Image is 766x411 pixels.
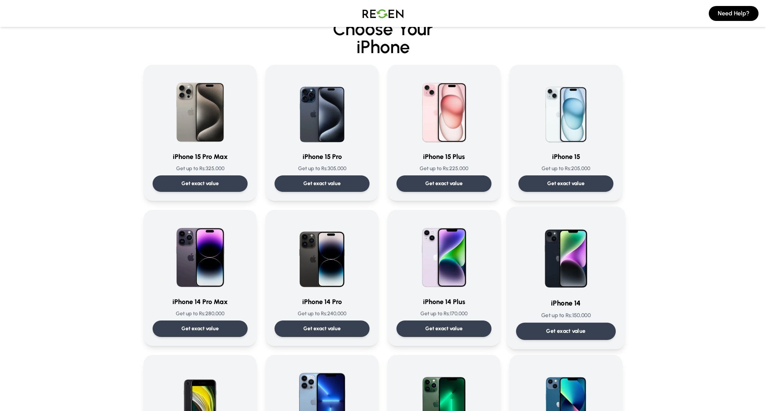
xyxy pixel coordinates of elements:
[396,297,491,307] h3: iPhone 14 Plus
[275,297,370,307] h3: iPhone 14 Pro
[153,297,248,307] h3: iPhone 14 Pro Max
[357,3,409,24] img: Logo
[153,310,248,318] p: Get up to Rs: 280,000
[396,151,491,162] h3: iPhone 15 Plus
[103,38,663,56] span: iPhone
[546,327,586,335] p: Get exact value
[408,74,480,145] img: iPhone 15 Plus
[425,325,463,332] p: Get exact value
[303,180,341,187] p: Get exact value
[275,151,370,162] h3: iPhone 15 Pro
[518,151,613,162] h3: iPhone 15
[153,165,248,172] p: Get up to Rs: 325,000
[153,151,248,162] h3: iPhone 15 Pro Max
[528,216,604,291] img: iPhone 14
[286,74,358,145] img: iPhone 15 Pro
[164,74,236,145] img: iPhone 15 Pro Max
[518,165,613,172] p: Get up to Rs: 205,000
[333,18,433,40] span: Choose Your
[516,312,616,319] p: Get up to Rs: 150,000
[286,219,358,291] img: iPhone 14 Pro
[164,219,236,291] img: iPhone 14 Pro Max
[547,180,585,187] p: Get exact value
[709,6,759,21] button: Need Help?
[181,180,219,187] p: Get exact value
[425,180,463,187] p: Get exact value
[181,325,219,332] p: Get exact value
[396,165,491,172] p: Get up to Rs: 225,000
[516,298,616,309] h3: iPhone 14
[530,74,602,145] img: iPhone 15
[275,310,370,318] p: Get up to Rs: 240,000
[396,310,491,318] p: Get up to Rs: 170,000
[303,325,341,332] p: Get exact value
[408,219,480,291] img: iPhone 14 Plus
[275,165,370,172] p: Get up to Rs: 305,000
